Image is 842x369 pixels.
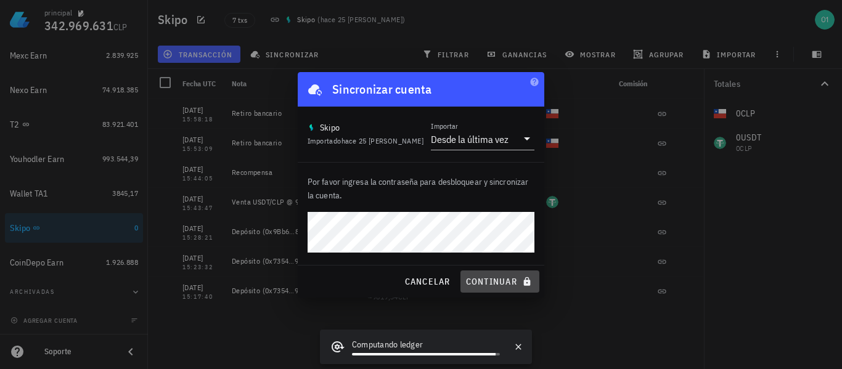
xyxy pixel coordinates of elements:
[431,121,458,131] label: Importar
[341,136,423,145] span: hace 25 [PERSON_NAME]
[332,79,432,99] div: Sincronizar cuenta
[431,133,509,145] div: Desde la última vez
[460,270,539,293] button: continuar
[465,276,534,287] span: continuar
[308,124,315,131] img: apple-touch-icon.png
[352,338,500,353] div: Computando ledger
[320,121,340,134] div: Skipo
[308,136,423,145] span: Importado
[404,276,450,287] span: cancelar
[399,270,455,293] button: cancelar
[308,175,534,202] p: Por favor ingresa la contraseña para desbloquear y sincronizar la cuenta.
[431,129,534,150] div: ImportarDesde la última vez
